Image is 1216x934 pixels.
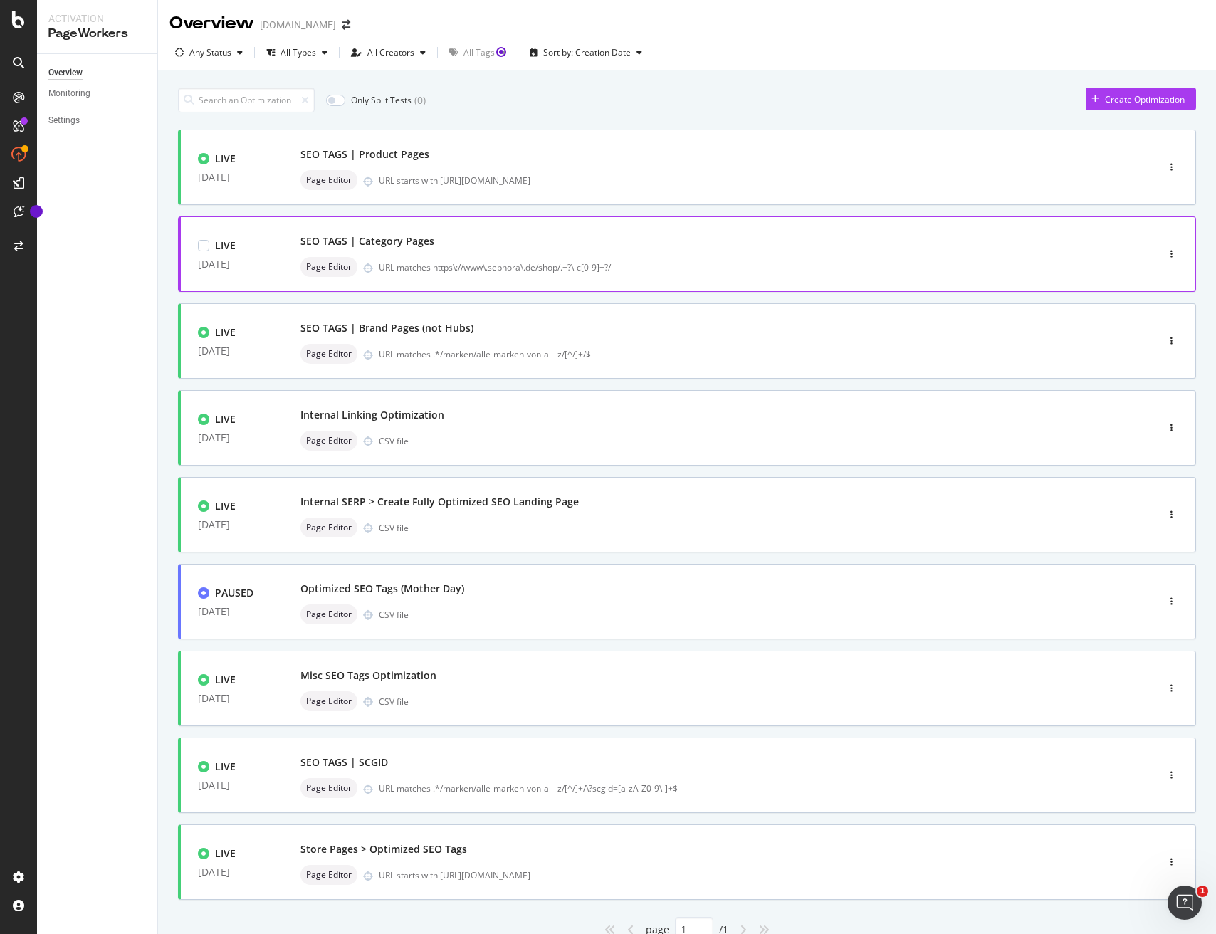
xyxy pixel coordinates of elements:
div: SEO TAGS | Product Pages [300,147,429,162]
div: SEO TAGS | Category Pages [300,234,434,248]
div: PAUSED [215,586,253,600]
div: URL matches .*/marken/alle-marken-von-a---z/[^/]+/\?scgid=[a-zA-Z0-9\-]+$ [379,782,1096,794]
div: SEO TAGS | Brand Pages (not Hubs) [300,321,473,335]
div: CSV file [379,435,409,447]
div: Tooltip anchor [30,205,43,218]
div: URL starts with [URL][DOMAIN_NAME] [379,869,1096,881]
span: Page Editor [306,784,352,792]
div: neutral label [300,518,357,537]
div: neutral label [300,257,357,277]
div: [DATE] [198,866,266,878]
span: 1 [1197,886,1208,897]
span: Page Editor [306,697,352,705]
div: neutral label [300,344,357,364]
div: ( 0 ) [414,93,426,107]
div: Any Status [189,48,231,57]
div: Internal SERP > Create Fully Optimized SEO Landing Page [300,495,579,509]
div: neutral label [300,691,357,711]
div: Optimized SEO Tags (Mother Day) [300,582,464,596]
div: Monitoring [48,86,90,101]
div: All Creators [367,48,414,57]
div: Sort by: Creation Date [543,48,631,57]
span: Page Editor [306,263,352,271]
div: CSV file [379,609,409,621]
div: [DATE] [198,780,266,791]
div: neutral label [300,431,357,451]
span: Page Editor [306,871,352,879]
div: [DATE] [198,432,266,444]
div: arrow-right-arrow-left [342,20,350,30]
div: All Tags [463,48,495,57]
div: [DOMAIN_NAME] [260,18,336,32]
div: CSV file [379,696,409,708]
div: LIVE [215,238,236,253]
button: Sort by: Creation Date [524,41,648,64]
div: LIVE [215,760,236,774]
button: All Tags [444,41,512,64]
input: Search an Optimization [178,88,315,112]
div: LIVE [215,412,236,426]
div: Only Split Tests [351,94,412,106]
div: [DATE] [198,258,266,270]
a: Overview [48,65,147,80]
div: [DATE] [198,172,266,183]
span: Page Editor [306,523,352,532]
div: Misc SEO Tags Optimization [300,668,436,683]
div: Internal Linking Optimization [300,408,444,422]
div: Activation [48,11,146,26]
button: All Creators [345,41,431,64]
div: Tooltip anchor [495,46,508,58]
div: LIVE [215,846,236,861]
span: Page Editor [306,350,352,358]
div: neutral label [300,604,357,624]
div: LIVE [215,673,236,687]
button: All Types [261,41,333,64]
div: Overview [169,11,254,36]
div: URL matches https\://www\.sephora\.de/shop/.+?\-c[0-9]+?/ [379,261,1096,273]
div: Overview [48,65,83,80]
button: Create Optimization [1086,88,1196,110]
div: neutral label [300,865,357,885]
div: LIVE [215,152,236,166]
span: Page Editor [306,176,352,184]
div: LIVE [215,499,236,513]
div: [DATE] [198,519,266,530]
div: CSV file [379,522,409,534]
a: Monitoring [48,86,147,101]
div: Store Pages > Optimized SEO Tags [300,842,467,856]
div: LIVE [215,325,236,340]
a: Settings [48,113,147,128]
div: neutral label [300,170,357,190]
div: All Types [281,48,316,57]
div: SEO TAGS | SCGID [300,755,388,770]
span: Page Editor [306,610,352,619]
div: Create Optimization [1105,93,1185,105]
div: [DATE] [198,345,266,357]
div: PageWorkers [48,26,146,42]
div: [DATE] [198,606,266,617]
button: Any Status [169,41,248,64]
div: [DATE] [198,693,266,704]
div: URL starts with [URL][DOMAIN_NAME] [379,174,1096,187]
div: neutral label [300,778,357,798]
iframe: Intercom live chat [1168,886,1202,920]
span: Page Editor [306,436,352,445]
div: URL matches .*/marken/alle-marken-von-a---z/[^/]+/$ [379,348,1096,360]
div: Settings [48,113,80,128]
